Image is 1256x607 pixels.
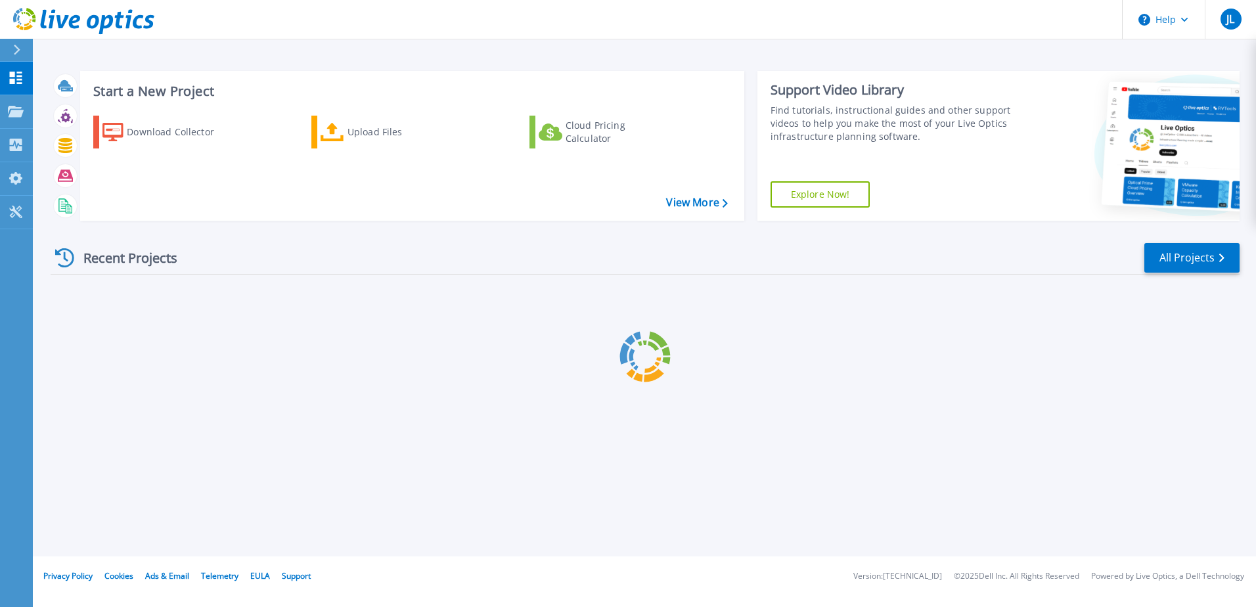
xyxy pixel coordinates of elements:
li: Version: [TECHNICAL_ID] [853,572,942,581]
a: Telemetry [201,570,238,581]
div: Recent Projects [51,242,195,274]
span: JL [1226,14,1234,24]
a: View More [666,196,727,209]
h3: Start a New Project [93,84,727,99]
div: Upload Files [348,119,453,145]
a: Upload Files [311,116,458,148]
div: Cloud Pricing Calculator [566,119,671,145]
a: Explore Now! [771,181,870,208]
div: Download Collector [127,119,232,145]
li: Powered by Live Optics, a Dell Technology [1091,572,1244,581]
a: All Projects [1144,243,1240,273]
a: Ads & Email [145,570,189,581]
a: Download Collector [93,116,240,148]
a: EULA [250,570,270,581]
a: Cookies [104,570,133,581]
a: Cloud Pricing Calculator [529,116,676,148]
a: Privacy Policy [43,570,93,581]
a: Support [282,570,311,581]
div: Find tutorials, instructional guides and other support videos to help you make the most of your L... [771,104,1016,143]
div: Support Video Library [771,81,1016,99]
li: © 2025 Dell Inc. All Rights Reserved [954,572,1079,581]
